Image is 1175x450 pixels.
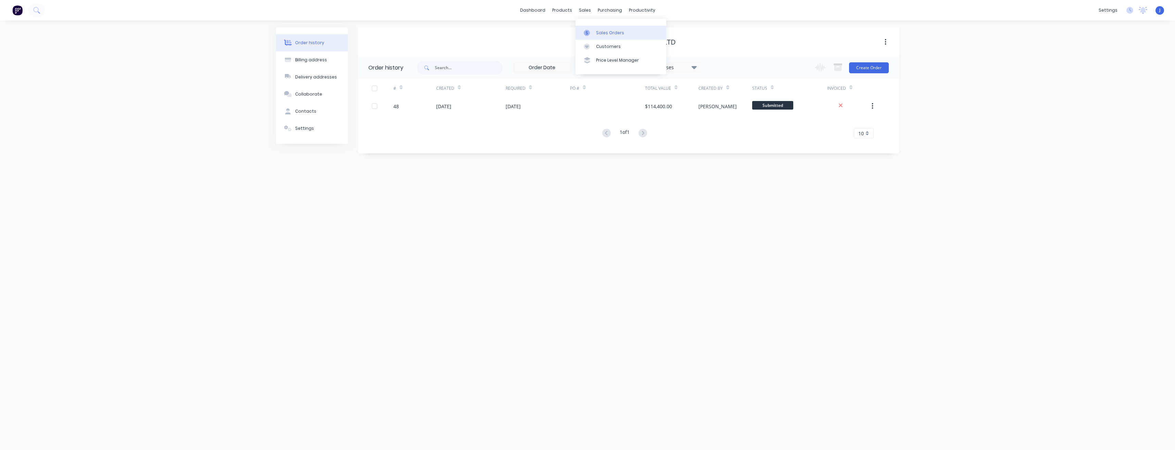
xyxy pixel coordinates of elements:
[1159,7,1161,13] span: J
[570,79,645,98] div: PO #
[698,79,752,98] div: Created By
[506,79,570,98] div: Required
[295,57,327,63] div: Billing address
[570,85,579,91] div: PO #
[295,91,322,97] div: Collaborate
[576,40,666,53] a: Customers
[596,30,624,36] div: Sales Orders
[436,79,506,98] div: Created
[506,85,526,91] div: Required
[295,125,314,132] div: Settings
[295,108,316,114] div: Contacts
[276,103,348,120] button: Contacts
[393,103,399,110] div: 48
[620,128,630,138] div: 1 of 1
[596,57,639,63] div: Price Level Manager
[513,63,571,73] input: Order Date
[752,101,793,110] span: Submitted
[435,61,503,75] input: Search...
[645,85,671,91] div: Total Value
[849,62,889,73] button: Create Order
[594,5,626,15] div: purchasing
[576,5,594,15] div: sales
[549,5,576,15] div: products
[276,51,348,68] button: Billing address
[276,34,348,51] button: Order history
[596,43,621,50] div: Customers
[393,79,436,98] div: #
[698,103,737,110] div: [PERSON_NAME]
[393,85,396,91] div: #
[295,40,324,46] div: Order history
[576,53,666,67] a: Price Level Manager
[436,85,454,91] div: Created
[12,5,23,15] img: Factory
[295,74,337,80] div: Delivery addresses
[506,103,521,110] div: [DATE]
[752,85,767,91] div: Status
[517,5,549,15] a: dashboard
[276,86,348,103] button: Collaborate
[276,68,348,86] button: Delivery addresses
[645,103,672,110] div: $114,400.00
[858,130,864,137] span: 10
[1095,5,1121,15] div: settings
[276,120,348,137] button: Settings
[752,79,827,98] div: Status
[368,64,403,72] div: Order history
[645,79,698,98] div: Total Value
[698,85,723,91] div: Created By
[436,103,451,110] div: [DATE]
[643,64,701,71] div: 13 Statuses
[576,26,666,39] a: Sales Orders
[626,5,659,15] div: productivity
[827,85,846,91] div: Invoiced
[827,79,870,98] div: Invoiced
